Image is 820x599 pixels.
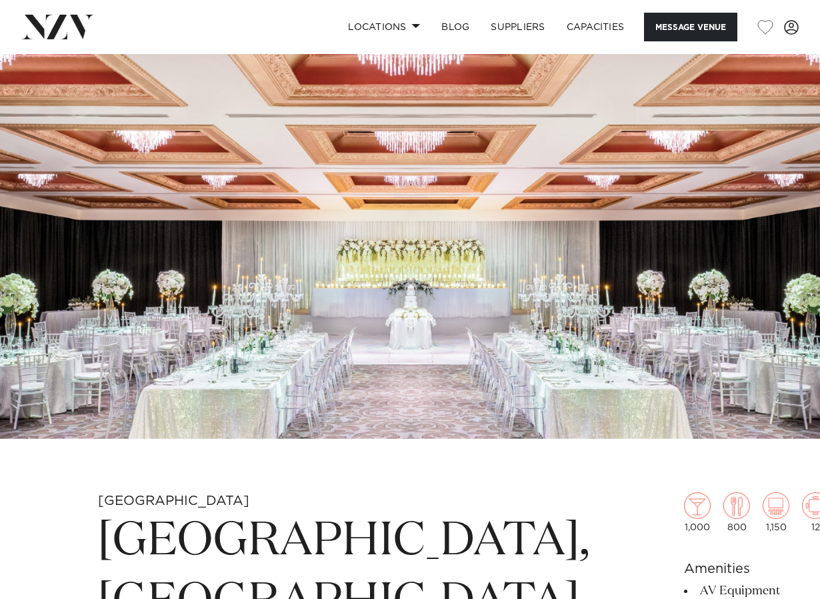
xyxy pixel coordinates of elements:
a: BLOG [431,13,480,41]
img: nzv-logo.png [21,15,94,39]
button: Message Venue [644,13,737,41]
div: 1,150 [763,492,789,532]
a: SUPPLIERS [480,13,555,41]
small: [GEOGRAPHIC_DATA] [98,494,249,508]
div: 1,000 [684,492,711,532]
img: cocktail.png [684,492,711,519]
div: 800 [723,492,750,532]
img: dining.png [723,492,750,519]
a: Locations [337,13,431,41]
img: theatre.png [763,492,789,519]
a: Capacities [556,13,635,41]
